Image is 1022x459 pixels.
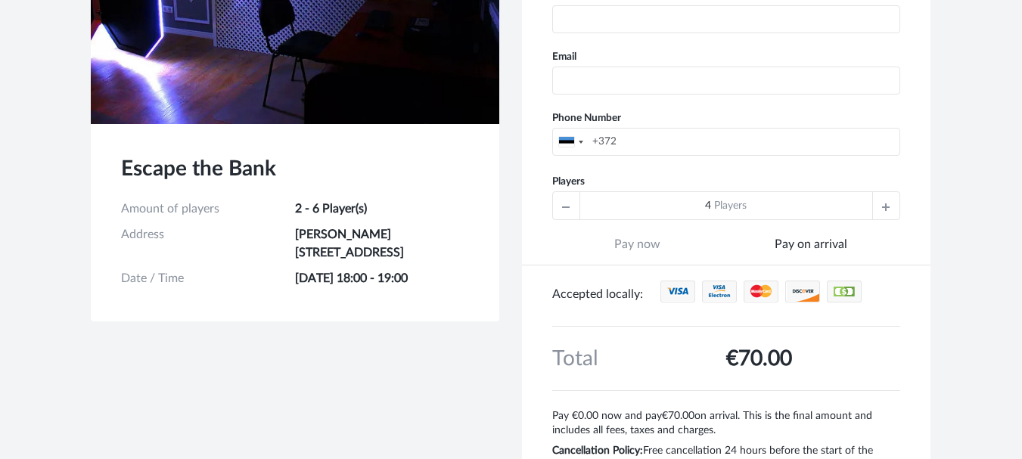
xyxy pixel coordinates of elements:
td: Amount of players [121,196,295,222]
a: Pay on arrival [725,236,896,265]
span: Players [714,200,747,211]
h3: Escape the Bank [121,154,469,184]
div: Estonia (Eesti): +372 [553,129,588,155]
span: Pay now [552,236,722,265]
td: [PERSON_NAME] [STREET_ADDRESS] [295,222,469,265]
a: Credit/Debit cards [702,293,737,305]
label: Email [541,49,912,64]
div: Accepted locally: [552,281,660,308]
p: Pay €0.00 now and pay on arrival. This is the final amount and includes all fees, taxes and charges. [552,403,900,438]
a: Credit/Debit cards [785,293,820,305]
td: [DATE] 18:00 - 19:00 [295,265,469,291]
a: Credit/Debit cards [660,293,695,305]
a: Credit/Debit cards [744,293,778,305]
td: Date / Time [121,265,295,291]
label: Players [552,174,585,189]
b: Cancellation Policy: [552,445,643,456]
span: Total [552,348,598,369]
a: Cash [827,293,862,305]
span: €70.00 [726,348,792,369]
span: 4 [705,200,711,211]
span: €70.00 [662,411,694,421]
input: +372 5123 4567 [552,128,900,156]
label: Phone Number [541,110,912,126]
td: Address [121,222,295,265]
td: 2 - 6 Player(s) [295,196,469,222]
